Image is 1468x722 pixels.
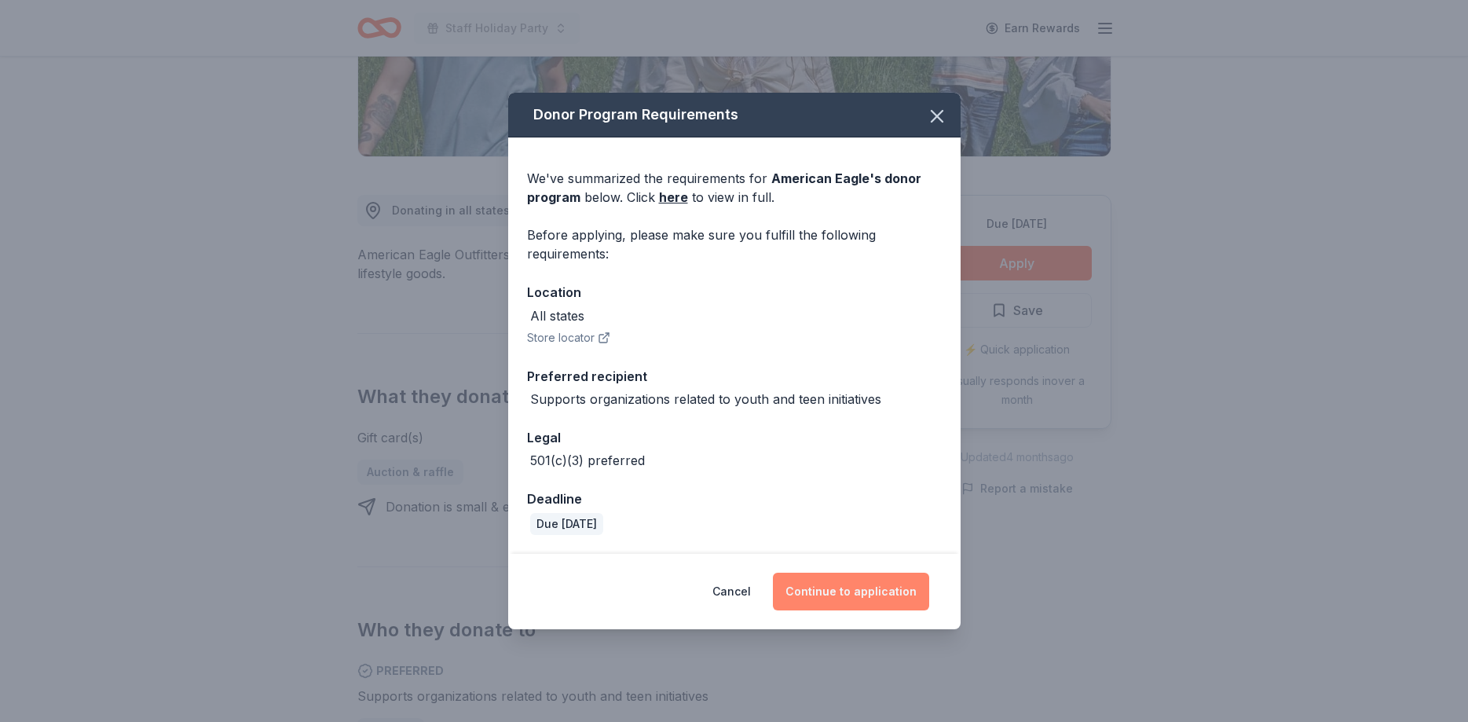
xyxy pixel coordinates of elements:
div: Preferred recipient [527,366,942,387]
div: 501(c)(3) preferred [530,451,645,470]
a: here [659,188,688,207]
div: Supports organizations related to youth and teen initiatives [530,390,881,409]
div: We've summarized the requirements for below. Click to view in full. [527,169,942,207]
button: Cancel [712,573,751,610]
div: Due [DATE] [530,513,603,535]
div: Before applying, please make sure you fulfill the following requirements: [527,225,942,263]
button: Store locator [527,328,610,347]
button: Continue to application [773,573,929,610]
div: Deadline [527,489,942,509]
div: All states [530,306,584,325]
div: Legal [527,427,942,448]
div: Donor Program Requirements [508,93,961,137]
div: Location [527,282,942,302]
